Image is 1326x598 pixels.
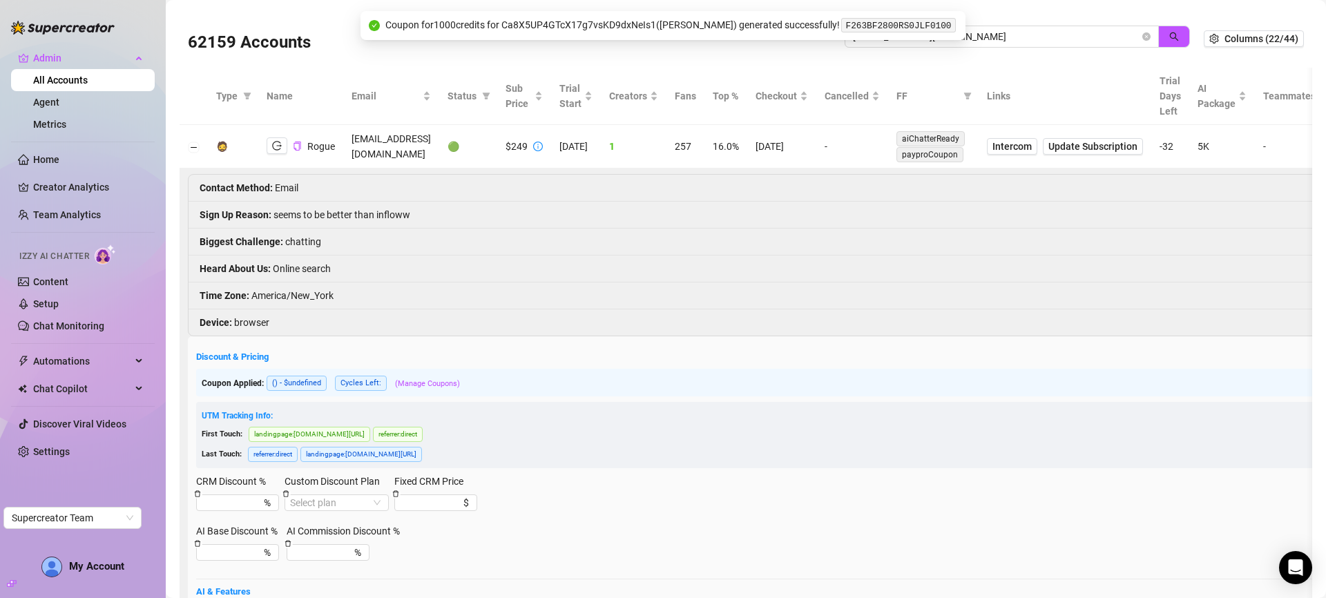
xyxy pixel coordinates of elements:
[287,523,409,539] label: AI Commission Discount %
[1198,81,1236,111] span: AI Package
[853,29,1140,44] input: Search by UID / Name / Email / Creator Username
[506,81,532,111] span: Sub Price
[482,92,490,100] span: filter
[202,378,264,388] span: Coupon Applied:
[479,86,493,106] span: filter
[1209,34,1219,44] span: setting
[747,68,816,125] th: Checkout
[825,88,869,104] span: Cancelled
[559,81,582,111] span: Trial Start
[285,540,291,547] span: delete
[335,376,387,391] span: Cycles Left:
[506,139,528,154] div: $249
[18,384,27,394] img: Chat Copilot
[202,411,273,421] span: UTM Tracking Info:
[1263,88,1316,104] span: Teammates
[200,209,271,220] strong: Sign Up Reason :
[1189,125,1255,168] td: 5K
[240,86,254,106] span: filter
[343,68,439,125] th: Email
[18,52,29,64] span: crown
[33,378,131,400] span: Chat Copilot
[33,154,59,165] a: Home
[992,139,1032,154] span: Intercom
[267,376,327,391] span: ( ) - $undefined
[202,495,261,510] input: CRM Discount %
[69,560,124,572] span: My Account
[704,68,747,125] th: Top %
[392,490,399,497] span: delete
[249,427,370,442] span: landingpage : [DOMAIN_NAME][URL]
[1169,32,1179,41] span: search
[961,86,974,106] span: filter
[33,446,70,457] a: Settings
[713,141,739,152] span: 16.0%
[551,68,601,125] th: Trial Start
[200,317,232,328] strong: Device :
[1204,30,1304,47] button: Columns (22/44)
[285,474,389,489] label: Custom Discount Plan
[609,88,647,104] span: Creators
[19,250,89,263] span: Izzy AI Chatter
[816,68,888,125] th: Cancelled
[216,139,228,154] div: 🧔
[666,68,704,125] th: Fans
[1142,32,1151,41] button: close-circle
[448,141,459,152] span: 🟢
[896,131,965,146] span: aiChatterReady
[202,430,242,438] span: First Touch:
[33,97,59,108] a: Agent
[189,142,200,153] button: Collapse row
[497,68,551,125] th: Sub Price
[188,32,311,54] h3: 62159 Accounts
[33,298,59,309] a: Setup
[1279,551,1312,584] div: Open Intercom Messenger
[394,474,472,489] label: Fixed CRM Price
[300,447,422,462] span: landingpage : [DOMAIN_NAME][URL]
[896,88,958,104] span: FF
[1043,138,1143,155] button: Update Subscription
[293,142,302,151] span: copy
[293,141,302,151] button: Copy Account UID
[292,545,352,560] input: AI Commission Discount %
[400,495,461,510] input: Fixed CRM Price
[343,125,439,168] td: [EMAIL_ADDRESS][DOMAIN_NAME]
[896,147,963,162] span: payproCoupon
[196,474,275,489] label: CRM Discount %
[33,350,131,372] span: Automations
[373,427,423,442] span: referrer : direct
[979,68,1151,125] th: Links
[248,447,298,462] span: referrer : direct
[601,68,666,125] th: Creators
[385,17,957,34] div: Coupon for 1000 credits for Ca8X5UP4GTcX17g7vsKD9dxNeIs1 ( [PERSON_NAME] ) generated successfully!
[272,141,282,151] span: logout
[216,88,238,104] span: Type
[1151,125,1189,168] td: -32
[258,68,343,125] th: Name
[33,75,88,86] a: All Accounts
[200,290,249,301] strong: Time Zone :
[11,21,115,35] img: logo-BBDzfeDw.svg
[267,137,287,154] button: logout
[1048,141,1137,152] span: Update Subscription
[352,88,420,104] span: Email
[841,18,955,32] code: F263BF2800RS0JLF0100
[243,92,251,100] span: filter
[95,244,116,264] img: AI Chatter
[1224,33,1298,44] span: Columns (22/44)
[33,176,144,198] a: Creator Analytics
[33,418,126,430] a: Discover Viral Videos
[675,141,691,152] span: 257
[200,263,271,274] strong: Heard About Us :
[12,508,133,528] span: Supercreator Team
[42,557,61,577] img: AD_cMMTxCeTpmN1d5MnKJ1j-_uXZCpTKapSSqNGg4PyXtR_tCW7gZXTNmFz2tpVv9LSyNV7ff1CaS4f4q0HLYKULQOwoM5GQR...
[987,138,1037,155] a: Intercom
[7,579,17,588] span: build
[816,125,888,168] td: -
[369,20,380,31] span: check-circle
[33,119,66,130] a: Metrics
[1189,68,1255,125] th: AI Package
[551,125,601,168] td: [DATE]
[202,450,242,459] span: Last Touch:
[963,92,972,100] span: filter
